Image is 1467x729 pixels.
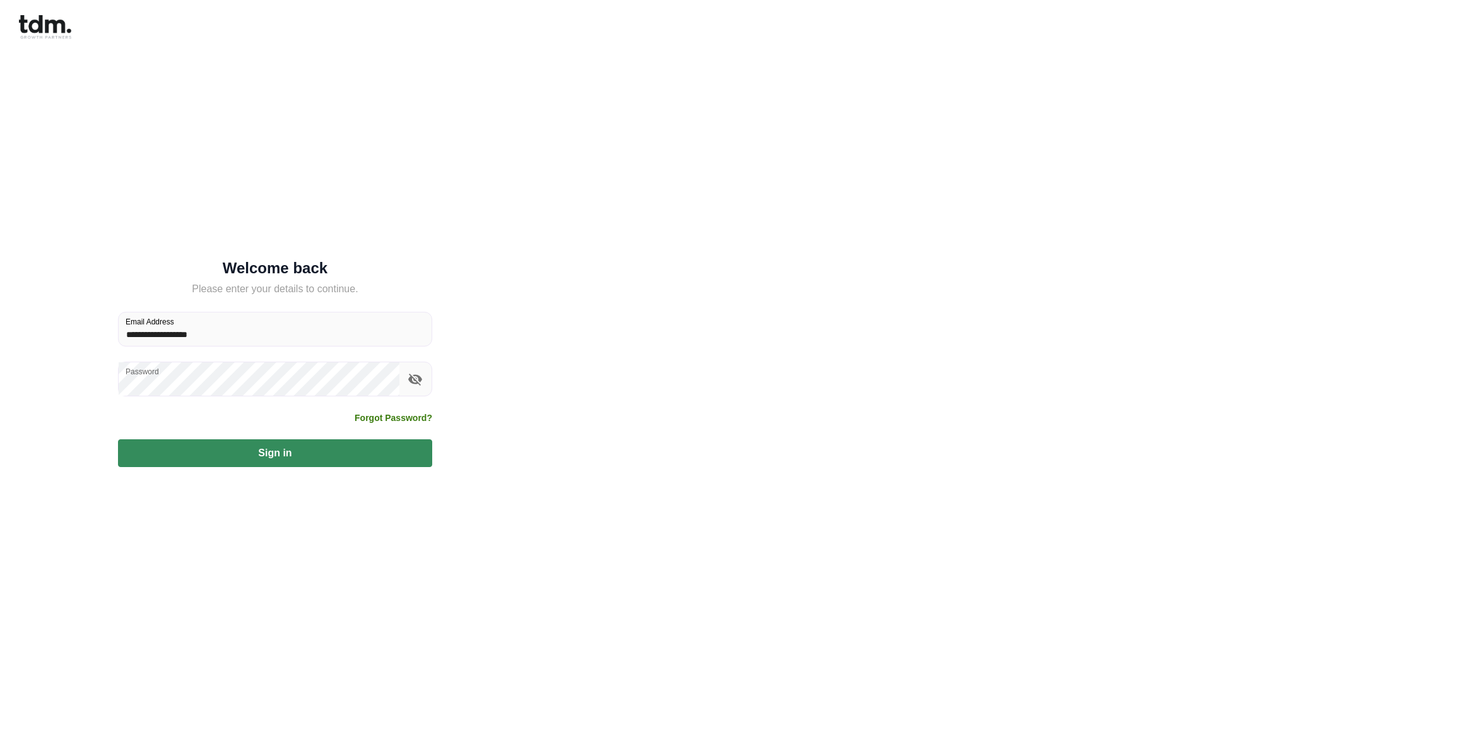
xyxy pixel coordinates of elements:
label: Email Address [126,316,174,327]
h5: Please enter your details to continue. [118,282,432,297]
button: toggle password visibility [404,369,426,390]
label: Password [126,366,159,377]
a: Forgot Password? [355,412,432,424]
h5: Welcome back [118,262,432,275]
button: Sign in [118,439,432,467]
